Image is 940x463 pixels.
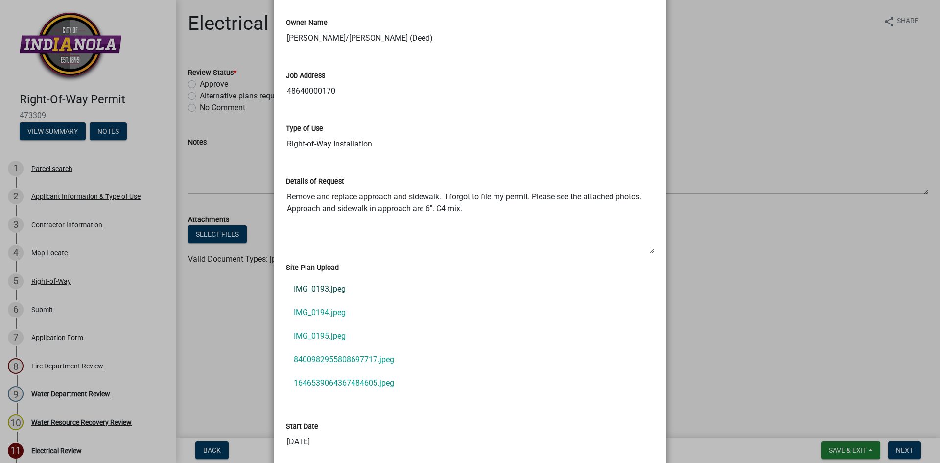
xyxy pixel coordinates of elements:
[286,178,344,185] label: Details of Request
[286,324,654,348] a: IMG_0195.jpeg
[286,423,318,430] label: Start Date
[286,20,328,26] label: Owner Name
[286,371,654,395] a: 1646539064367484605.jpeg
[286,348,654,371] a: 8400982955808697717.jpeg
[286,125,323,132] label: Type of Use
[286,187,654,254] textarea: Remove and replace approach and sidewalk. I forgot to file my permit. Please see the attached pho...
[286,277,654,301] a: IMG_0193.jpeg
[286,265,339,271] label: Site Plan Upload
[286,73,325,79] label: Job Address
[286,301,654,324] a: IMG_0194.jpeg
